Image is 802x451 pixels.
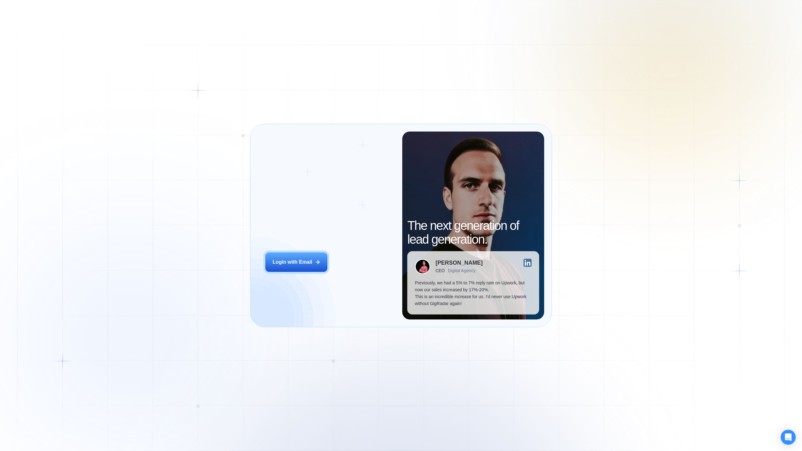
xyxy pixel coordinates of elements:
[448,268,476,273] div: Digital Agency
[781,430,796,445] div: Open Intercom Messenger
[407,219,539,246] h2: The next generation of lead generation.
[273,259,312,266] div: Login with Email
[415,279,531,307] p: Previously, we had a 5% to 7% reply rate on Upwork, but now our sales increased by 17%-20%. This ...
[435,260,483,266] div: [PERSON_NAME]
[265,252,327,272] button: Login with Email
[435,268,445,273] div: CEO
